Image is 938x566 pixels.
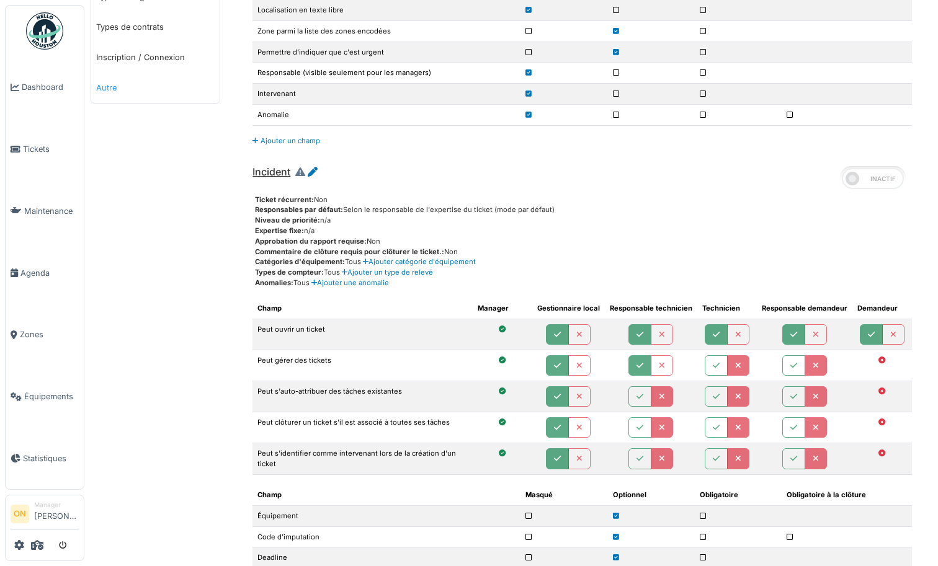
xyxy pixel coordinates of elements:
td: Peut gérer des tickets [252,350,473,381]
span: Commentaire de clôture requis pour clôturer le ticket.: [255,247,444,256]
div: Tous [255,257,912,267]
th: Manager [473,298,532,319]
li: ON [11,505,29,523]
th: Champ [252,298,473,319]
span: Dashboard [22,81,79,93]
td: Permettre d'indiquer que c'est urgent [252,42,520,63]
a: Dashboard [6,56,84,118]
span: Zones [20,329,79,340]
a: Ajouter une anomalie [310,278,389,287]
span: Expertise fixe: [255,226,304,235]
th: Gestionnaire local [532,298,605,319]
th: Obligatoire à la clôture [782,485,912,505]
span: Ticket récurrent: [255,195,314,204]
a: Équipements [6,366,84,428]
td: Code d'imputation [252,526,520,547]
td: Anomalie [252,105,520,126]
th: Responsable technicien [605,298,697,319]
div: n/a [255,226,912,236]
td: Responsable (visible seulement pour les managers) [252,63,520,84]
span: Maintenance [24,205,79,217]
span: Niveau de priorité: [255,216,320,224]
a: Ajouter un champ [252,136,320,145]
th: Responsable demandeur [757,298,852,319]
th: Masqué [520,485,607,505]
div: Non [255,247,912,257]
a: Agenda [6,242,84,304]
a: Zones [6,304,84,366]
span: Responsables par défaut: [255,205,343,214]
img: Badge_color-CXgf-gQk.svg [26,12,63,50]
th: Technicien [697,298,757,319]
div: Non [255,195,912,205]
td: Équipement [252,505,520,526]
span: Types de compteur: [255,268,324,276]
span: Tickets [23,143,79,155]
a: Maintenance [6,180,84,242]
a: Tickets [6,118,84,180]
div: n/a [255,215,912,226]
td: Peut s'identifier comme intervenant lors de la création d'un ticket [252,443,473,475]
th: Optionnel [608,485,695,505]
div: Tous [255,278,912,288]
td: Intervenant [252,84,520,105]
div: Selon le responsable de l'expertise du ticket (mode par défaut) [255,205,912,215]
a: Types de contrats [91,12,220,42]
span: Équipements [24,391,79,402]
span: Approbation du rapport requise: [255,237,367,245]
li: [PERSON_NAME] [34,500,79,527]
span: Incident [252,166,290,178]
div: Non [255,236,912,247]
span: Statistiques [23,453,79,464]
th: Demandeur [852,298,912,319]
div: Manager [34,500,79,510]
td: Peut s'auto-attribuer des tâches existantes [252,381,473,412]
td: Zone parmi la liste des zones encodées [252,20,520,42]
span: Catégories d'équipement: [255,257,345,266]
a: ON Manager[PERSON_NAME] [11,500,79,530]
a: Ajouter catégorie d'équipement [361,257,476,266]
th: Champ [252,485,520,505]
a: Statistiques [6,428,84,490]
td: Peut clôturer un ticket s'il est associé à toutes ses tâches [252,412,473,443]
span: Agenda [20,267,79,279]
a: Autre [91,73,220,103]
td: Peut ouvrir un ticket [252,319,473,350]
a: Ajouter un type de relevé [340,268,433,276]
div: Tous [255,267,912,278]
a: Inscription / Connexion [91,42,220,73]
th: Obligatoire [695,485,782,505]
span: Anomalies: [255,278,293,287]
